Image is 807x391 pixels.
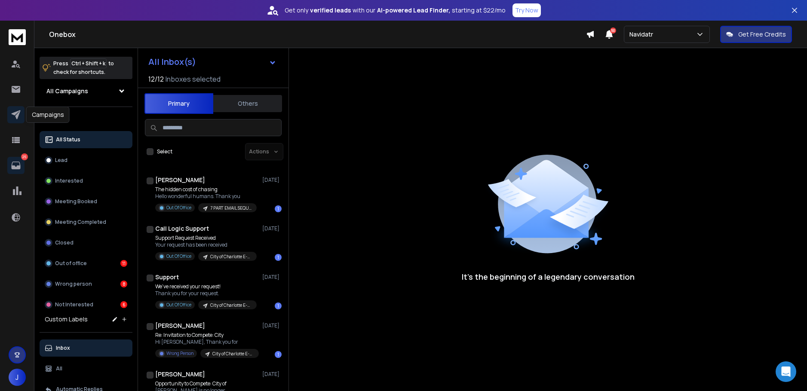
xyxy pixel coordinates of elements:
[212,351,254,357] p: City of Charlotte E-Procurement System Contract 2
[70,58,107,68] span: Ctrl + Shift + k
[155,224,209,233] h1: Call Logic Support
[155,273,179,281] h1: Support
[26,107,70,123] div: Campaigns
[166,302,191,308] p: Out Of Office
[155,241,257,248] p: Your request has been received
[40,214,132,231] button: Meeting Completed
[512,3,541,17] button: Try Now
[155,186,257,193] p: The hidden cost of chasing
[120,260,127,267] div: 11
[55,157,68,164] p: Lead
[166,350,193,357] p: Wrong Person
[155,176,205,184] h1: [PERSON_NAME]
[213,94,282,113] button: Others
[166,74,221,84] h3: Inboxes selected
[55,177,83,184] p: Interested
[120,301,127,308] div: 6
[310,6,351,15] strong: verified leads
[7,157,25,174] a: 25
[155,380,258,387] p: Opportunity to Compete: City of
[275,351,282,358] div: 1
[55,219,106,226] p: Meeting Completed
[56,365,62,372] p: All
[738,30,786,39] p: Get Free Credits
[49,29,586,40] h1: Onebox
[40,275,132,293] button: Wrong person8
[56,136,80,143] p: All Status
[262,177,282,183] p: [DATE]
[40,234,132,251] button: Closed
[155,283,257,290] p: We've received your request!
[55,301,93,308] p: Not Interested
[40,131,132,148] button: All Status
[285,6,506,15] p: Get only with our starting at $22/mo
[166,253,191,260] p: Out Of Office
[515,6,538,15] p: Try Now
[462,271,635,283] p: It’s the beginning of a legendary conversation
[56,345,70,351] p: Inbox
[9,369,26,386] button: J
[40,296,132,313] button: Not Interested6
[55,281,92,287] p: Wrong person
[155,370,205,379] h1: [PERSON_NAME]
[40,255,132,272] button: Out of office11
[55,239,74,246] p: Closed
[155,332,258,339] p: Re: Invitation to Compete: City
[776,361,796,382] div: Open Intercom Messenger
[275,254,282,261] div: 1
[155,321,205,330] h1: [PERSON_NAME]
[275,302,282,309] div: 1
[155,339,258,345] p: Hi [PERSON_NAME], Thank you for
[40,152,132,169] button: Lead
[40,114,132,126] h3: Filters
[55,260,87,267] p: Out of office
[155,290,257,297] p: Thank you for your request.
[210,205,252,211] p: 7 PART EMAIL SEQUENCE 1- BUSINESS OWNERS
[262,371,282,378] p: [DATE]
[148,58,196,66] h1: All Inbox(s)
[262,322,282,329] p: [DATE]
[21,153,28,160] p: 25
[157,148,172,155] label: Select
[148,74,164,84] span: 12 / 12
[275,205,282,212] div: 1
[377,6,450,15] strong: AI-powered Lead Finder,
[210,302,252,309] p: City of Charlotte E-Procurement System Contract 2
[155,235,257,241] p: Support Request Received
[40,339,132,357] button: Inbox
[120,281,127,287] div: 8
[166,205,191,211] p: Out Of Office
[629,30,657,39] p: Navidatr
[40,82,132,100] button: All Campaigns
[155,193,257,200] p: Hello wonderful humans. Thank you
[40,172,132,189] button: Interested
[144,93,213,114] button: Primary
[262,274,282,281] p: [DATE]
[720,26,792,43] button: Get Free Credits
[141,53,283,70] button: All Inbox(s)
[46,87,88,95] h1: All Campaigns
[210,254,252,260] p: City of Charlotte E-Procurement System Contract 2
[262,225,282,232] p: [DATE]
[53,59,114,76] p: Press to check for shortcuts.
[45,315,88,324] h3: Custom Labels
[610,27,616,34] span: 50
[40,193,132,210] button: Meeting Booked
[55,198,97,205] p: Meeting Booked
[40,360,132,377] button: All
[9,29,26,45] img: logo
